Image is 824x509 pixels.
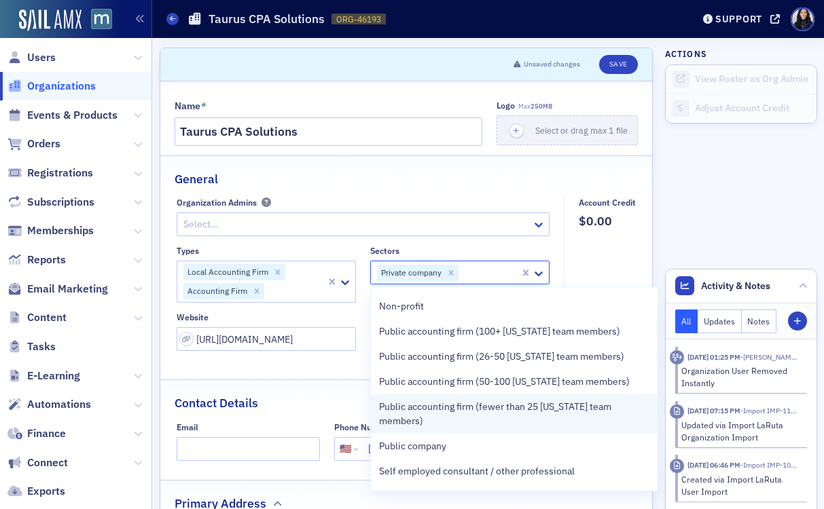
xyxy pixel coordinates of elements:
[379,350,624,364] span: Public accounting firm (26-50 [US_STATE] team members)
[695,102,809,115] div: Adjust Account Credit
[687,406,740,415] time: 3/31/2023 07:15 PM
[7,223,94,238] a: Memberships
[740,460,799,470] span: Import IMP-1071
[7,252,66,267] a: Reports
[334,422,392,432] div: Phone Number
[670,350,684,364] div: Activity
[175,100,200,113] div: Name
[497,100,515,111] div: Logo
[7,195,94,210] a: Subscriptions
[177,422,198,432] div: Email
[27,426,66,441] span: Finance
[579,212,636,230] span: $0.00
[27,310,67,325] span: Content
[379,489,450,504] span: Sole practitioner
[27,397,91,412] span: Automations
[379,400,650,428] span: Public accounting firm (fewer than 25 [US_STATE] team members)
[201,101,207,111] abbr: This field is required
[740,352,798,362] span: Emily Trott
[377,265,444,281] div: Private company
[270,264,285,280] div: Remove Local Accounting Firm
[340,442,351,456] div: 🇺🇸
[531,102,552,111] span: 250MB
[675,309,698,333] button: All
[27,50,56,65] span: Users
[599,55,638,74] button: Save
[7,50,56,65] a: Users
[379,324,620,339] span: Public accounting firm (100+ [US_STATE] team members)
[665,48,707,60] h4: Actions
[27,223,94,238] span: Memberships
[27,136,60,151] span: Orders
[370,246,399,256] div: Sectors
[27,79,96,94] span: Organizations
[687,460,740,470] time: 3/31/2023 06:46 PM
[249,283,264,299] div: Remove Accounting Firm
[7,282,108,297] a: Email Marketing
[175,170,218,188] h2: General
[670,404,684,419] div: Imported Activity
[27,195,94,210] span: Subscriptions
[177,312,209,322] div: Website
[681,473,798,498] div: Created via Import LaRuta User Import
[7,136,60,151] a: Orders
[7,166,93,181] a: Registrations
[209,11,325,27] h1: Taurus CPA Solutions
[497,115,638,145] button: Select or drag max 1 file
[698,309,742,333] button: Updates
[27,484,65,499] span: Exports
[7,455,68,470] a: Connect
[27,339,56,354] span: Tasks
[183,283,249,299] div: Accounting Firm
[379,299,424,314] span: Non-profit
[7,369,80,383] a: E-Learning
[27,166,93,181] span: Registrations
[444,265,459,281] div: Remove Private company
[535,125,628,136] span: Select or drag max 1 file
[177,246,199,256] div: Types
[91,9,112,30] img: SailAMX
[336,14,381,25] span: ORG-46193
[518,102,552,111] span: Max
[715,13,762,25] div: Support
[27,252,66,267] span: Reports
[7,484,65,499] a: Exports
[7,339,56,354] a: Tasks
[7,108,118,123] a: Events & Products
[27,369,80,383] span: E-Learning
[82,9,112,32] a: View Homepage
[687,352,740,362] time: 4/25/2023 01:25 PM
[740,406,799,415] span: Import IMP-1199
[7,310,67,325] a: Content
[7,79,96,94] a: Organizations
[681,419,798,444] div: Updated via Import LaRuta Organization Import
[7,426,66,441] a: Finance
[524,59,580,70] span: Unsaved changes
[579,197,636,208] div: Account Credit
[7,397,91,412] a: Automations
[681,364,798,390] div: Organization User Removed Instantly
[670,459,684,473] div: Imported Activity
[701,279,770,293] span: Activity & Notes
[177,197,257,208] div: Organization Admins
[27,455,68,470] span: Connect
[379,375,630,389] span: Public accounting firm (50-100 [US_STATE] team members)
[19,10,82,31] img: SailAMX
[27,108,118,123] span: Events & Products
[183,264,270,280] div: Local Accounting Firm
[27,282,108,297] span: Email Marketing
[379,464,575,478] span: Self employed consultant / other professional
[175,394,258,412] h2: Contact Details
[791,7,814,31] span: Profile
[666,94,817,123] a: Adjust Account Credit
[742,309,777,333] button: Notes
[379,439,446,453] span: Public company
